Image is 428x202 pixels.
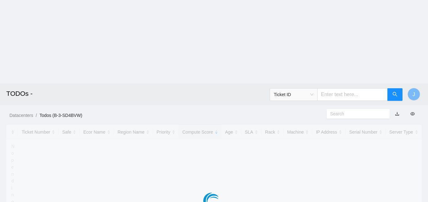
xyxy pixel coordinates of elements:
a: Todos (B-3-SD4BVW) [39,113,82,118]
h2: TODOs - [6,84,297,104]
span: search [392,92,397,98]
span: / [36,113,37,118]
a: Datacenters [9,113,33,118]
button: download [390,109,404,119]
input: Enter text here... [317,88,388,101]
input: Search [330,110,381,117]
span: J [413,90,415,98]
span: Ticket ID [274,90,313,99]
span: eye [410,112,415,116]
button: J [408,88,420,101]
button: search [387,88,403,101]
